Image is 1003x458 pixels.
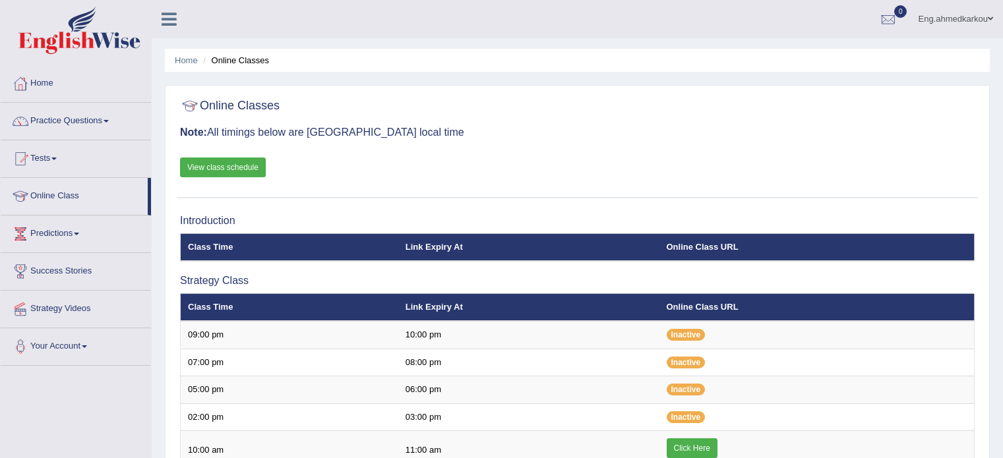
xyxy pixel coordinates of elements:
th: Online Class URL [659,293,975,321]
th: Link Expiry At [398,293,659,321]
td: 05:00 pm [181,376,398,404]
th: Link Expiry At [398,233,659,261]
a: Practice Questions [1,103,151,136]
span: Inactive [667,384,706,395]
h2: Online Classes [180,96,280,116]
td: 10:00 pm [398,321,659,349]
span: Inactive [667,357,706,368]
td: 03:00 pm [398,403,659,431]
a: Strategy Videos [1,291,151,324]
a: Home [175,55,198,65]
a: View class schedule [180,157,266,177]
td: 09:00 pm [181,321,398,349]
td: 02:00 pm [181,403,398,431]
span: Inactive [667,329,706,341]
span: 0 [894,5,907,18]
td: 07:00 pm [181,349,398,376]
a: Predictions [1,215,151,248]
th: Online Class URL [659,233,975,261]
th: Class Time [181,293,398,321]
h3: Strategy Class [180,275,975,287]
b: Note: [180,127,207,138]
a: Your Account [1,328,151,361]
td: 08:00 pm [398,349,659,376]
td: 06:00 pm [398,376,659,404]
a: Click Here [667,438,717,458]
a: Home [1,65,151,98]
li: Online Classes [200,54,269,67]
a: Tests [1,140,151,173]
a: Success Stories [1,253,151,286]
span: Inactive [667,411,706,423]
a: Online Class [1,178,148,211]
h3: Introduction [180,215,975,227]
h3: All timings below are [GEOGRAPHIC_DATA] local time [180,127,975,138]
th: Class Time [181,233,398,261]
